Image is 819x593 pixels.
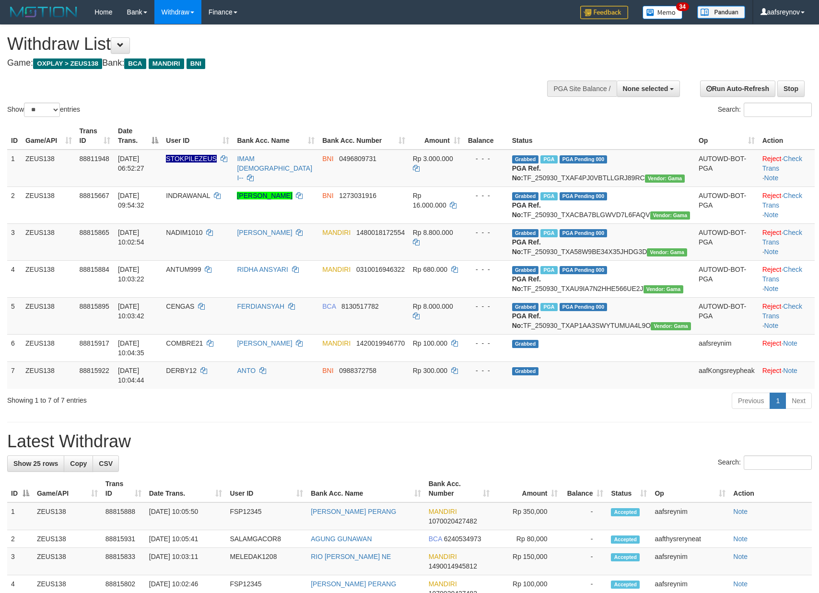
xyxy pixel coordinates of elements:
[468,338,504,348] div: - - -
[7,548,33,575] td: 3
[512,192,539,200] span: Grabbed
[762,192,782,199] a: Reject
[429,553,457,560] span: MANDIRI
[493,530,562,548] td: Rp 80,000
[413,367,447,374] span: Rp 300.000
[22,122,76,150] th: Game/API: activate to sort column ascending
[237,155,312,182] a: IMAM [DEMOGRAPHIC_DATA] I--
[102,502,145,530] td: 88815888
[118,192,144,209] span: [DATE] 09:54:32
[413,229,453,236] span: Rp 8.800.000
[356,266,405,273] span: Copy 0310016946322 to clipboard
[759,186,815,223] td: · ·
[237,266,288,273] a: RIDHA ANSYARI
[356,229,405,236] span: Copy 1480018172554 to clipboard
[322,266,351,273] span: MANDIRI
[24,103,60,117] select: Showentries
[468,154,504,163] div: - - -
[759,223,815,260] td: · ·
[429,580,457,588] span: MANDIRI
[341,302,379,310] span: Copy 8130517782 to clipboard
[162,122,233,150] th: User ID: activate to sort column ascending
[508,297,695,334] td: TF_250930_TXAP1AA3SWYTUMUA4L9O
[762,192,802,209] a: Check Trans
[643,6,683,19] img: Button%20Memo.svg
[695,334,759,361] td: aafsreynim
[512,367,539,375] span: Grabbed
[762,302,802,320] a: Check Trans
[22,260,76,297] td: ZEUS138
[413,266,447,273] span: Rp 680.000
[413,192,446,209] span: Rp 16.000.000
[512,266,539,274] span: Grabbed
[322,192,333,199] span: BNI
[7,35,537,54] h1: Withdraw List
[560,192,608,200] span: PGA Pending
[493,548,562,575] td: Rp 150,000
[80,192,109,199] span: 88815667
[611,581,640,589] span: Accepted
[695,297,759,334] td: AUTOWD-BOT-PGA
[149,58,184,69] span: MANDIRI
[562,475,607,502] th: Balance: activate to sort column ascending
[468,302,504,311] div: - - -
[102,475,145,502] th: Trans ID: activate to sort column ascending
[226,502,307,530] td: FSP12345
[145,548,226,575] td: [DATE] 10:03:11
[493,502,562,530] td: Rp 350,000
[124,58,146,69] span: BCA
[413,302,453,310] span: Rp 8.000.000
[118,266,144,283] span: [DATE] 10:03:22
[508,223,695,260] td: TF_250930_TXA58W9BE34X35JHDG3D
[7,260,22,297] td: 4
[80,339,109,347] span: 88815917
[650,211,690,220] span: Vendor URL: https://trx31.1velocity.biz
[468,228,504,237] div: - - -
[237,367,256,374] a: ANTO
[651,475,729,502] th: Op: activate to sort column ascending
[118,367,144,384] span: [DATE] 10:04:44
[540,192,557,200] span: Marked by aafnoeunsreypich
[512,303,539,311] span: Grabbed
[607,475,651,502] th: Status: activate to sort column ascending
[762,302,782,310] a: Reject
[508,122,695,150] th: Status
[695,186,759,223] td: AUTOWD-BOT-PGA
[785,393,812,409] a: Next
[22,223,76,260] td: ZEUS138
[762,266,782,273] a: Reject
[237,192,292,199] a: [PERSON_NAME]
[700,81,775,97] a: Run Auto-Refresh
[22,150,76,187] td: ZEUS138
[7,150,22,187] td: 1
[339,192,376,199] span: Copy 1273031916 to clipboard
[468,366,504,375] div: - - -
[512,155,539,163] span: Grabbed
[322,302,336,310] span: BCA
[7,530,33,548] td: 2
[64,455,93,472] a: Copy
[540,229,557,237] span: Marked by aafchomsokheang
[611,508,640,516] span: Accepted
[33,548,102,575] td: ZEUS138
[99,460,113,467] span: CSV
[651,530,729,548] td: aafthysreryneat
[733,553,748,560] a: Note
[729,475,812,502] th: Action
[444,535,481,543] span: Copy 6240534973 to clipboard
[512,340,539,348] span: Grabbed
[762,339,782,347] a: Reject
[468,265,504,274] div: - - -
[145,530,226,548] td: [DATE] 10:05:41
[311,580,396,588] a: [PERSON_NAME] PERANG
[311,508,396,515] a: [PERSON_NAME] PERANG
[617,81,680,97] button: None selected
[695,260,759,297] td: AUTOWD-BOT-PGA
[233,122,318,150] th: Bank Acc. Name: activate to sort column ascending
[166,229,202,236] span: NADIM1010
[764,285,779,292] a: Note
[560,155,608,163] span: PGA Pending
[759,122,815,150] th: Action
[226,475,307,502] th: User ID: activate to sort column ascending
[547,81,616,97] div: PGA Site Balance /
